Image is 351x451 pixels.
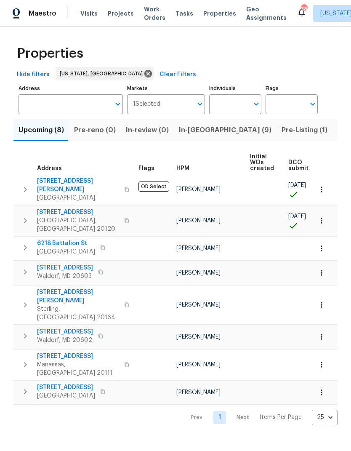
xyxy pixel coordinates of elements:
span: [STREET_ADDRESS] [37,208,119,216]
button: Open [112,98,124,110]
span: HPM [176,165,189,171]
label: Individuals [209,86,261,91]
span: [PERSON_NAME] [176,334,221,340]
span: Pre-Listing (1) [282,124,327,136]
button: Clear Filters [156,67,199,83]
span: [STREET_ADDRESS] [37,328,93,336]
span: [GEOGRAPHIC_DATA], [GEOGRAPHIC_DATA] 20120 [37,216,119,233]
span: [STREET_ADDRESS] [37,264,93,272]
span: In-review (0) [126,124,169,136]
button: Hide filters [13,67,53,83]
div: [US_STATE], [GEOGRAPHIC_DATA] [56,67,154,80]
span: Upcoming (8) [19,124,64,136]
span: Properties [17,49,83,58]
span: [PERSON_NAME] [176,362,221,368]
span: Work Orders [144,5,165,22]
span: Waldorf, MD 20603 [37,272,93,280]
span: Pre-reno (0) [74,124,116,136]
span: Hide filters [17,69,50,80]
span: [GEOGRAPHIC_DATA] [37,194,119,202]
span: Address [37,165,62,171]
button: Open [307,98,319,110]
span: [DATE] [288,213,306,219]
span: [DATE] [288,182,306,188]
span: [US_STATE], [GEOGRAPHIC_DATA] [60,69,146,78]
span: Manassas, [GEOGRAPHIC_DATA] 20111 [37,360,119,377]
span: Flags [138,165,154,171]
p: Items Per Page [260,413,302,422]
span: [PERSON_NAME] [176,270,221,276]
span: [GEOGRAPHIC_DATA] [37,248,95,256]
span: Sterling, [GEOGRAPHIC_DATA] 20164 [37,305,119,322]
span: [STREET_ADDRESS] [37,383,95,392]
span: [PERSON_NAME] [176,246,221,251]
span: [STREET_ADDRESS] [37,352,119,360]
span: [PERSON_NAME] [176,390,221,395]
span: 6218 Battalion St [37,239,95,248]
span: Geo Assignments [246,5,287,22]
span: Projects [108,9,134,18]
span: Initial WOs created [250,154,274,171]
span: [STREET_ADDRESS][PERSON_NAME] [37,177,119,194]
span: Clear Filters [160,69,196,80]
span: [PERSON_NAME] [176,187,221,192]
span: Maestro [29,9,56,18]
label: Address [19,86,123,91]
span: DCO submitted [288,160,319,171]
span: [PERSON_NAME] [176,218,221,224]
button: Open [250,98,262,110]
span: [STREET_ADDRESS][PERSON_NAME] [37,288,119,305]
a: Goto page 1 [213,411,226,424]
span: Waldorf, MD 20602 [37,336,93,344]
label: Flags [266,86,318,91]
span: [PERSON_NAME] [176,302,221,308]
div: 38 [301,5,307,13]
span: [GEOGRAPHIC_DATA] [37,392,95,400]
span: Properties [203,9,236,18]
div: 25 [312,406,338,428]
label: Markets [127,86,205,91]
span: In-[GEOGRAPHIC_DATA] (9) [179,124,271,136]
span: Tasks [175,11,193,16]
span: 1 Selected [133,101,160,108]
span: Visits [80,9,98,18]
span: OD Select [138,181,169,192]
button: Open [194,98,206,110]
nav: Pagination Navigation [183,410,338,425]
